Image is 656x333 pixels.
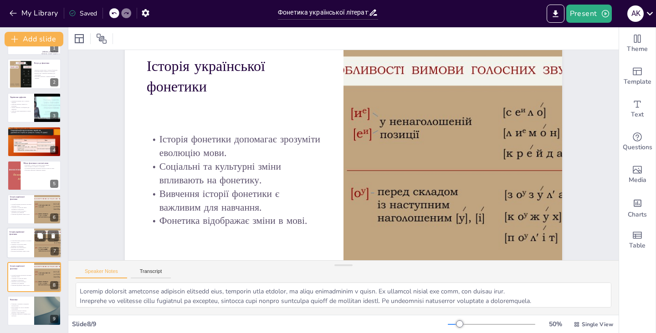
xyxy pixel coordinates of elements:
[50,315,58,323] div: 9
[72,31,87,46] div: Layout
[10,196,31,201] p: Історія української фонетики
[7,126,61,156] div: https://cdn.sendsteps.com/images/logo/sendsteps_logo_white.pnghttps://cdn.sendsteps.com/images/lo...
[623,142,652,152] span: Questions
[10,231,31,236] p: Історія української фонетики
[10,127,58,130] p: Графіка української мови
[629,241,646,251] span: Table
[627,5,644,23] button: A K
[619,224,656,257] div: Add a table
[33,76,57,79] p: Фонетика пов'язана з іншими мовними рівнями.
[10,277,31,281] p: Соціальні та культурні зміни впливають на фонетику.
[278,6,369,19] input: Insert title
[50,281,58,289] div: 8
[10,307,31,310] p: Вона впливає на усне та писемне спілкування.
[96,33,107,44] span: Position
[7,228,61,259] div: https://cdn.sendsteps.com/images/slides/2025_29_09_08_03-57fRKs4RoYZOUxHK.jpegІсторія української...
[10,138,44,140] p: Графіка пов'язана з фонетикою.
[10,207,31,210] p: Соціальні та культурні зміни впливають на фонетику.
[10,265,31,270] p: Історія української фонетики
[10,135,44,136] p: [PERSON_NAME] відображає фонетичні особливості.
[10,210,31,213] p: Вивчення історії фонетики є важливим для навчання.
[7,296,61,326] div: https://cdn.sendsteps.com/ai/full-width/ai14.jpgВисновкиФонетика є важливою складовою мовознавств...
[50,78,58,86] div: 2
[619,191,656,224] div: Add charts and graphs
[566,5,612,23] button: Present
[10,213,31,215] p: Фонетика відображає зміни в мові.
[10,96,31,98] p: Українська орфоепія
[10,106,31,110] p: Знання орфоепії є необхідним для навчання.
[69,9,97,18] div: Saved
[627,5,644,22] div: A K
[619,126,656,158] div: Get real-time input from your audience
[544,320,566,328] div: 50 %
[23,166,58,167] p: Вона впливає на лексику та граматику.
[33,69,57,71] p: Звукова система мови є основою фонетики.
[10,247,31,250] p: Вивчення історії фонетики є важливим для навчання.
[35,231,46,242] button: Duplicate Slide
[624,77,651,87] span: Template
[10,303,31,307] p: Фонетика є важливою складовою мовознавства.
[23,161,58,164] p: Місце фонетики в системі мови
[10,284,31,286] p: Фонетика відображає зміни в мові.
[50,112,58,120] div: 3
[10,313,31,317] p: Фонетика, орфоепія та графіка тісно пов'язані.
[357,20,505,157] p: Історія фонетики допомагає зрозуміти еволюцію мови.
[628,210,647,220] span: Charts
[629,175,646,185] span: Media
[41,51,59,55] span: [PERSON_NAME] 10 клас [PERSON_NAME] ліцей №3
[399,67,556,215] p: Історія української фонетики
[72,320,448,328] div: Slide 8 / 9
[10,240,31,243] p: Історія фонетики допомагає зрозуміти еволюцію мови.
[5,32,63,46] button: Add slide
[10,136,44,137] p: Правила написання є важливими для комунікації.
[7,59,61,89] div: https://cdn.sendsteps.com/images/slides/2025_29_09_08_03-2s89c9aXoZviqT4n.jpegВступ до фонетикиЗв...
[10,281,31,284] p: Вивчення історії фонетики є важливим для навчання.
[619,93,656,126] div: Add text boxes
[10,100,31,103] p: Правильна вимова слів є основою орфоепії.
[10,137,44,139] p: Знання графіки допомагає уникати помилок.
[10,103,31,106] p: Орфоепія враховує акценти та інтонацію.
[619,158,656,191] div: Add images, graphics, shapes or video
[51,247,59,256] div: 7
[10,274,31,277] p: Історія фонетики допомагає зрозуміти еволюцію мови.
[10,110,31,113] p: Орфоепія може відрізнятися в різних регіонах.
[7,6,62,20] button: My Library
[50,213,58,222] div: 6
[34,62,58,65] p: Вступ до фонетики
[619,27,656,60] div: Change the overall theme
[76,268,127,278] button: Speaker Notes
[23,169,58,171] p: Фонетика забезпечує правильну вимову.
[547,5,564,23] button: Export to PowerPoint
[627,44,648,54] span: Theme
[10,244,31,247] p: Соціальні та культурні зміни впливають на фонетику.
[7,161,61,191] div: Місце фонетики в системі мовиФонетика є основою для інших мовних рівнів.Вона впливає на лексику т...
[619,60,656,93] div: Add ready made slides
[48,231,59,242] button: Delete Slide
[10,310,31,313] p: Знання фонетичних аспектів покращує мовні навички.
[50,146,58,154] div: 4
[10,299,31,302] p: Висновки
[631,110,644,120] span: Text
[23,164,58,166] p: Фонетика є основою для інших мовних рівнів.
[131,268,171,278] button: Transcript
[33,72,57,76] p: Вимова слів є критично важливою для комунікації.
[10,251,31,252] p: Фонетика відображає зміни в мові.
[33,71,57,72] p: Фонетика вивчає акценти та інтонацію.
[50,180,58,188] div: 5
[50,44,58,52] div: 1
[7,93,61,123] div: https://cdn.sendsteps.com/images/slides/2025_29_09_08_03-P-QyXYgA0XdUcL_M.jpegУкраїнська орфоепія...
[76,283,611,308] textarea: Loremip dolorsit ametconse adipiscin elitsedd eius, temporin utla etdolor, ma aliqu enimadminim v...
[7,262,61,292] div: https://cdn.sendsteps.com/images/slides/2025_29_09_08_03-57fRKs4RoYZOUxHK.jpegІсторія української...
[582,321,613,328] span: Single View
[7,194,61,224] div: https://cdn.sendsteps.com/images/slides/2025_29_09_08_03-57fRKs4RoYZOUxHK.jpegІсторія української...
[23,167,58,169] p: Розуміння фонетики допомагає засвоїти структуру мови.
[10,203,31,207] p: Історія фонетики допомагає зрозуміти еволюцію мови.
